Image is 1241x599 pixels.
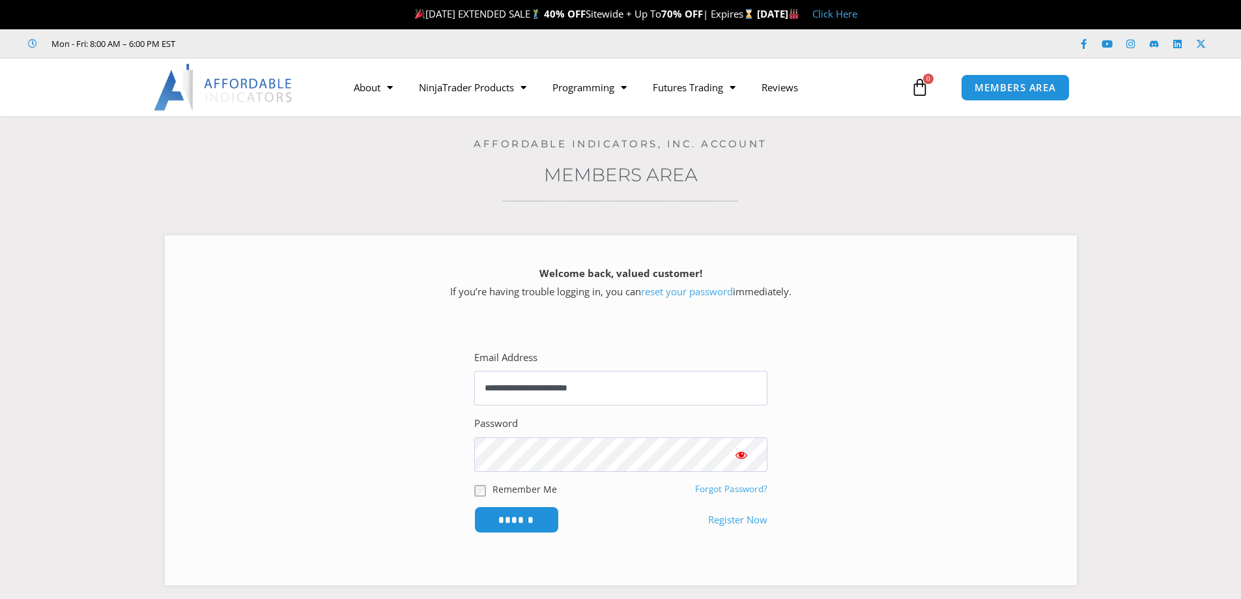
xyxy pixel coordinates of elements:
[154,64,294,111] img: LogoAI | Affordable Indicators – NinjaTrader
[749,72,811,102] a: Reviews
[539,72,640,102] a: Programming
[891,68,949,106] a: 0
[661,7,703,20] strong: 70% OFF
[193,37,389,50] iframe: Customer reviews powered by Trustpilot
[412,7,757,20] span: [DATE] EXTENDED SALE Sitewide + Up To | Expires
[406,72,539,102] a: NinjaTrader Products
[544,7,586,20] strong: 40% OFF
[474,415,518,433] label: Password
[531,9,541,19] img: 🏌️‍♂️
[341,72,907,102] nav: Menu
[539,267,702,280] strong: Welcome back, valued customer!
[708,511,767,529] a: Register Now
[923,74,934,84] span: 0
[48,36,175,51] span: Mon - Fri: 8:00 AM – 6:00 PM EST
[474,138,767,150] a: Affordable Indicators, Inc. Account
[640,72,749,102] a: Futures Trading
[744,9,754,19] img: ⌛
[641,285,733,298] a: reset your password
[544,164,698,186] a: Members Area
[695,483,767,495] a: Forgot Password?
[757,7,799,20] strong: [DATE]
[715,437,767,472] button: Show password
[188,265,1054,301] p: If you’re having trouble logging in, you can immediately.
[812,7,857,20] a: Click Here
[415,9,425,19] img: 🎉
[474,349,537,367] label: Email Address
[975,83,1056,93] span: MEMBERS AREA
[789,9,799,19] img: 🏭
[492,482,557,496] label: Remember Me
[341,72,406,102] a: About
[961,74,1070,101] a: MEMBERS AREA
